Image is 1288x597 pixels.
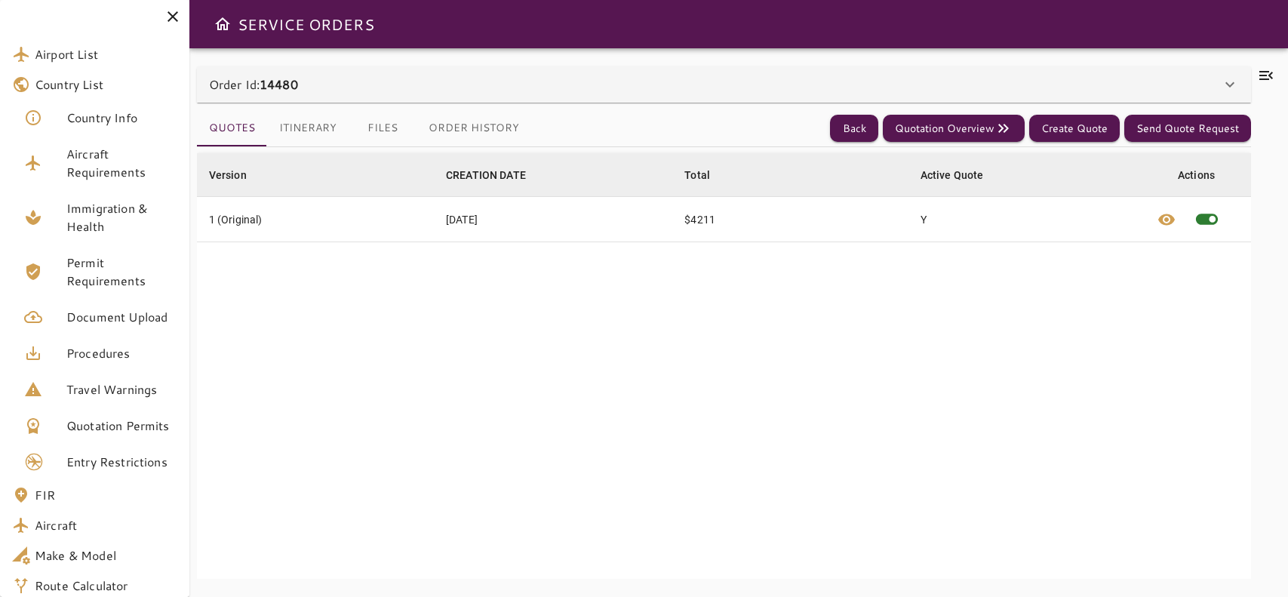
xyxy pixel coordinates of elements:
[1029,115,1120,143] button: Create Quote
[197,66,1251,103] div: Order Id:14480
[66,308,177,326] span: Document Upload
[66,254,177,290] span: Permit Requirements
[66,453,177,471] span: Entry Restrictions
[35,516,177,534] span: Aircraft
[35,486,177,504] span: FIR
[908,197,1145,242] td: Y
[1185,197,1229,242] span: This quote is already active
[1148,197,1185,242] button: View quote details
[35,45,177,63] span: Airport List
[197,110,267,146] button: Quotes
[684,166,710,184] div: Total
[66,199,177,235] span: Immigration & Health
[209,75,298,94] p: Order Id:
[684,166,730,184] span: Total
[1124,115,1251,143] button: Send Quote Request
[35,577,177,595] span: Route Calculator
[35,546,177,565] span: Make & Model
[66,145,177,181] span: Aircraft Requirements
[921,166,984,184] div: Active Quote
[267,110,349,146] button: Itinerary
[349,110,417,146] button: Files
[417,110,531,146] button: Order History
[446,166,526,184] div: CREATION DATE
[238,12,374,36] h6: SERVICE ORDERS
[260,75,298,93] b: 14480
[446,166,546,184] span: CREATION DATE
[35,75,177,94] span: Country List
[1157,211,1176,229] span: visibility
[921,166,1004,184] span: Active Quote
[209,166,247,184] div: Version
[197,197,434,242] td: 1 (Original)
[883,115,1025,143] button: Quotation Overview
[66,417,177,435] span: Quotation Permits
[24,452,44,472] img: Entry Permit Icon
[209,166,266,184] span: Version
[207,9,238,39] button: Open drawer
[672,197,908,242] td: $4211
[66,109,177,127] span: Country Info
[66,380,177,399] span: Travel Warnings
[434,197,672,242] td: [DATE]
[830,115,878,143] button: Back
[197,110,531,146] div: basic tabs example
[66,344,177,362] span: Procedures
